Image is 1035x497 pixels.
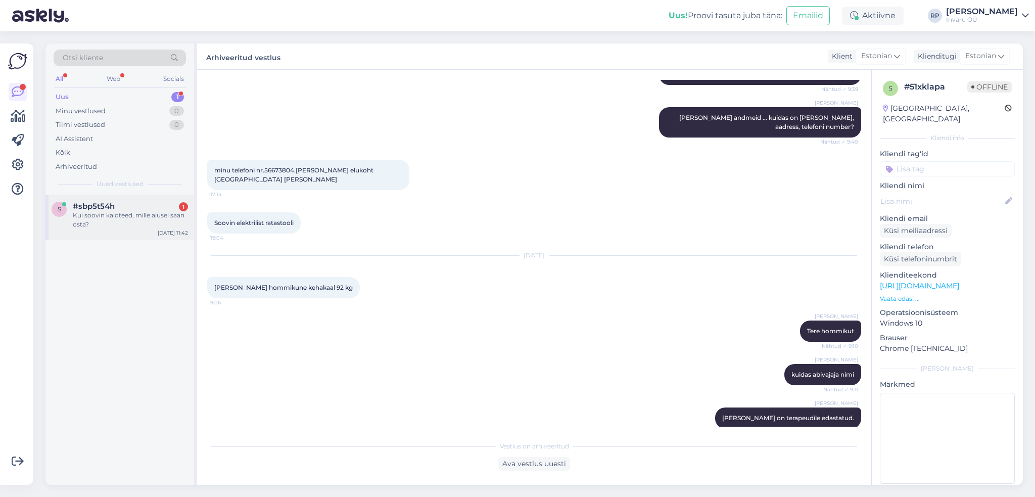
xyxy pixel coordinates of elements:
label: Arhiveeritud vestlus [206,50,280,63]
button: Emailid [786,6,830,25]
div: Uus [56,92,69,102]
p: Chrome [TECHNICAL_ID] [880,343,1015,354]
div: Klient [828,51,853,62]
span: 19:04 [210,234,248,242]
span: s [58,205,61,213]
span: #sbp5t54h [73,202,115,211]
span: [PERSON_NAME] andmeid ... kuidas on [PERSON_NAME], aadress, telefoni number? [679,114,856,130]
span: Nähtud ✓ 9:40 [820,138,858,146]
div: Klienditugi [914,51,957,62]
div: Proovi tasuta juba täna: [669,10,782,22]
img: Askly Logo [8,52,27,71]
span: [PERSON_NAME] [815,99,858,107]
span: minu telefoni nr.56673804.[PERSON_NAME] elukoht [GEOGRAPHIC_DATA] [PERSON_NAME] [214,166,375,183]
div: Web [105,72,122,85]
b: Uus! [669,11,688,20]
div: 0 [169,120,184,130]
span: [PERSON_NAME] hommikune kehakaal 92 kg [214,284,353,291]
p: Vaata edasi ... [880,294,1015,303]
span: Otsi kliente [63,53,103,63]
div: Küsi meiliaadressi [880,224,952,238]
p: Operatsioonisüsteem [880,307,1015,318]
p: Kliendi email [880,213,1015,224]
span: 5 [889,84,892,92]
span: Offline [967,81,1012,93]
span: Tere hommikut [807,327,854,335]
span: Nähtud ✓ 9:10 [820,342,858,350]
div: 1 [179,202,188,211]
a: [PERSON_NAME]Invaru OÜ [946,8,1029,24]
span: Soovin elektrilist ratastooli [214,219,294,227]
p: Klienditeekond [880,270,1015,281]
div: Ava vestlus uuesti [498,457,570,471]
div: Kui soovin kaldteed, mille alusel saan osta? [73,211,188,229]
div: Aktiivne [842,7,904,25]
div: Küsi telefoninumbrit [880,252,961,266]
div: [GEOGRAPHIC_DATA], [GEOGRAPHIC_DATA] [883,103,1005,124]
span: 9:06 [210,299,248,306]
div: RP [928,9,942,23]
div: Socials [161,72,186,85]
span: Estonian [861,51,892,62]
p: Märkmed [880,379,1015,390]
div: Minu vestlused [56,106,106,116]
div: Kõik [56,148,70,158]
span: [PERSON_NAME] [815,356,858,364]
input: Lisa nimi [880,196,1003,207]
div: [DATE] [207,251,861,260]
span: kuidas abivajaja nimi [791,371,854,378]
a: [URL][DOMAIN_NAME] [880,281,959,290]
div: AI Assistent [56,134,93,144]
div: Kliendi info [880,133,1015,143]
div: 0 [169,106,184,116]
div: 1 [171,92,184,102]
span: Uued vestlused [97,179,144,189]
span: 17:14 [210,191,248,198]
div: [PERSON_NAME] [880,364,1015,373]
div: All [54,72,65,85]
div: [DATE] 11:42 [158,229,188,237]
input: Lisa tag [880,161,1015,176]
div: [PERSON_NAME] [946,8,1018,16]
div: Arhiveeritud [56,162,97,172]
span: Nähtud ✓ 9:11 [820,386,858,393]
p: Kliendi tag'id [880,149,1015,159]
span: Nähtud ✓ 9:39 [820,85,858,93]
p: Windows 10 [880,318,1015,329]
p: Brauser [880,333,1015,343]
p: Kliendi nimi [880,180,1015,191]
span: [PERSON_NAME] on terapeudile edastatud. [722,414,854,422]
div: Invaru OÜ [946,16,1018,24]
span: Estonian [965,51,996,62]
p: Kliendi telefon [880,242,1015,252]
span: [PERSON_NAME] [815,312,858,320]
span: Vestlus on arhiveeritud [500,442,569,451]
span: [PERSON_NAME] [815,399,858,407]
div: # 51xklapa [904,81,967,93]
div: Tiimi vestlused [56,120,105,130]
